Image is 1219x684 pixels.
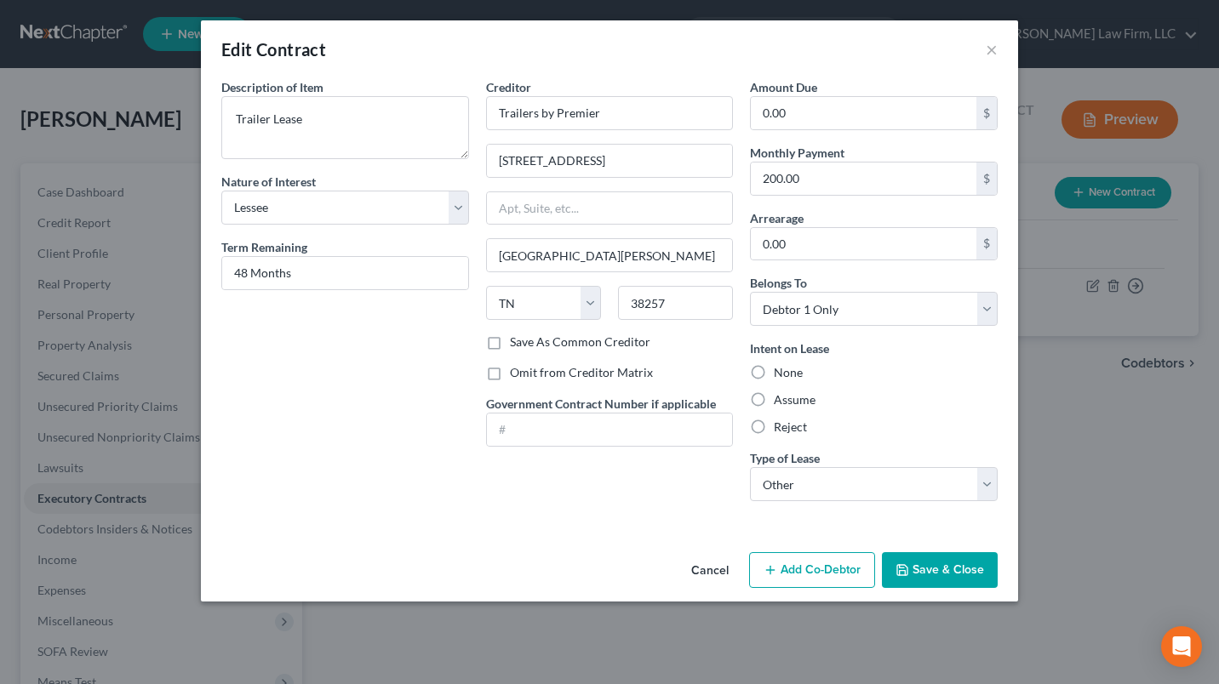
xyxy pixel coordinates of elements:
[678,554,742,588] button: Cancel
[882,552,998,588] button: Save & Close
[510,333,650,351] label: Save As Common Creditor
[751,162,976,195] input: 0.00
[750,451,820,465] span: Type of Lease
[486,96,734,130] input: Search creditor by name...
[774,391,816,408] label: Assume
[486,80,531,94] span: Creditor
[986,39,998,60] button: ×
[487,145,733,177] input: Enter address...
[487,413,733,446] input: #
[750,209,804,227] label: Arrearage
[751,97,976,129] input: 0.00
[749,552,875,588] button: Add Co-Debtor
[750,78,817,96] label: Amount Due
[221,37,326,61] div: Edit Contract
[510,364,653,381] label: Omit from Creditor Matrix
[750,276,807,290] span: Belongs To
[221,173,316,191] label: Nature of Interest
[221,80,323,94] span: Description of Item
[774,419,807,436] label: Reject
[976,97,997,129] div: $
[750,339,829,357] label: Intent on Lease
[750,144,844,162] label: Monthly Payment
[221,238,307,256] label: Term Remaining
[976,162,997,195] div: $
[487,239,733,271] input: Enter city...
[1161,626,1202,667] div: Open Intercom Messenger
[222,257,468,289] input: --
[618,286,733,320] input: Enter zip..
[774,364,803,381] label: None
[487,192,733,225] input: Apt, Suite, etc...
[751,228,976,260] input: 0.00
[486,395,716,413] label: Government Contract Number if applicable
[976,228,997,260] div: $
